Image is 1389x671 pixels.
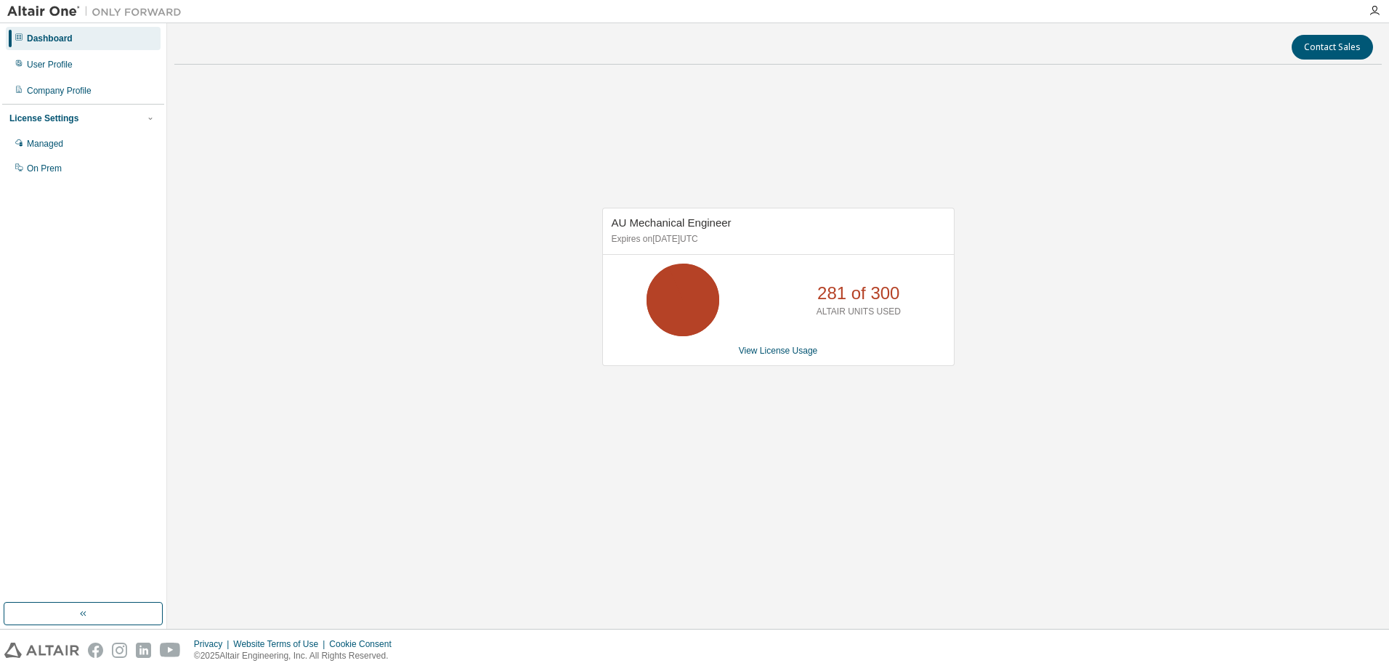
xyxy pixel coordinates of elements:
div: Privacy [194,638,233,650]
div: User Profile [27,59,73,70]
div: Managed [27,138,63,150]
div: Cookie Consent [329,638,400,650]
a: View License Usage [739,346,818,356]
div: Dashboard [27,33,73,44]
div: Company Profile [27,85,92,97]
div: License Settings [9,113,78,124]
span: AU Mechanical Engineer [612,216,732,229]
p: ALTAIR UNITS USED [817,306,901,318]
div: Website Terms of Use [233,638,329,650]
img: altair_logo.svg [4,643,79,658]
p: Expires on [DATE] UTC [612,233,941,245]
img: instagram.svg [112,643,127,658]
img: Altair One [7,4,189,19]
button: Contact Sales [1292,35,1373,60]
img: facebook.svg [88,643,103,658]
img: youtube.svg [160,643,181,658]
p: 281 of 300 [817,281,899,306]
img: linkedin.svg [136,643,151,658]
div: On Prem [27,163,62,174]
p: © 2025 Altair Engineering, Inc. All Rights Reserved. [194,650,400,662]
